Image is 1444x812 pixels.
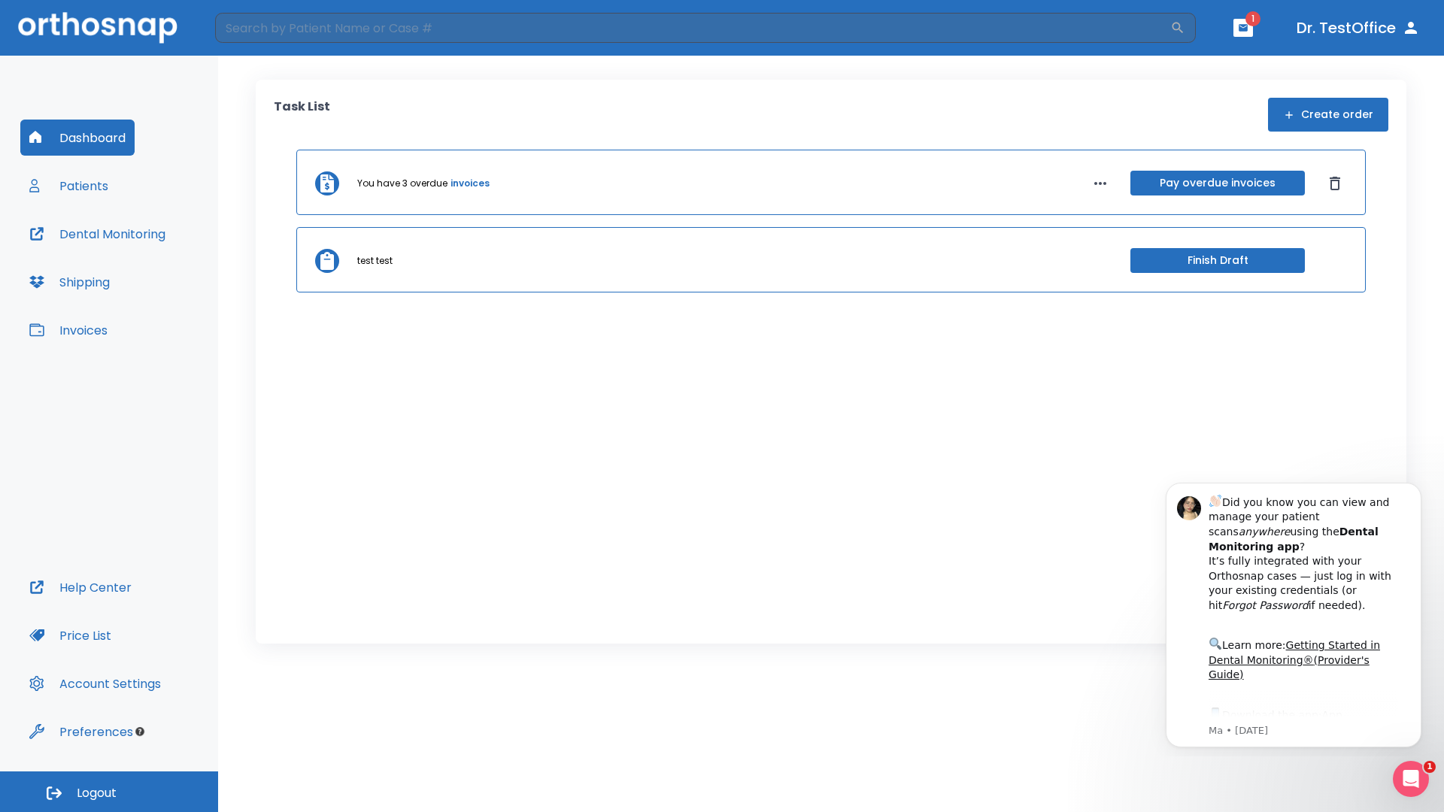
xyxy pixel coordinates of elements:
[1143,469,1444,756] iframe: Intercom notifications message
[1393,761,1429,797] iframe: Intercom live chat
[255,23,267,35] button: Dismiss notification
[20,168,117,204] button: Patients
[1323,171,1347,195] button: Dismiss
[450,177,490,190] a: invoices
[133,725,147,738] div: Tooltip anchor
[1130,171,1305,195] button: Pay overdue invoices
[20,264,119,300] button: Shipping
[1424,761,1436,773] span: 1
[1291,14,1426,41] button: Dr. TestOffice
[357,177,447,190] p: You have 3 overdue
[20,665,170,701] button: Account Settings
[77,785,117,801] span: Logout
[20,569,141,605] button: Help Center
[1245,11,1260,26] span: 1
[65,236,255,313] div: Download the app: | ​ Let us know if you need help getting started!
[215,13,1170,43] input: Search by Patient Name or Case #
[65,240,199,267] a: App Store
[1130,248,1305,273] button: Finish Draft
[65,255,255,268] p: Message from Ma, sent 8w ago
[1268,98,1388,132] button: Create order
[274,98,330,132] p: Task List
[357,254,393,268] p: test test
[20,617,120,653] button: Price List
[20,312,117,348] button: Invoices
[20,714,142,750] button: Preferences
[20,120,135,156] button: Dashboard
[18,12,177,43] img: Orthosnap
[20,216,174,252] button: Dental Monitoring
